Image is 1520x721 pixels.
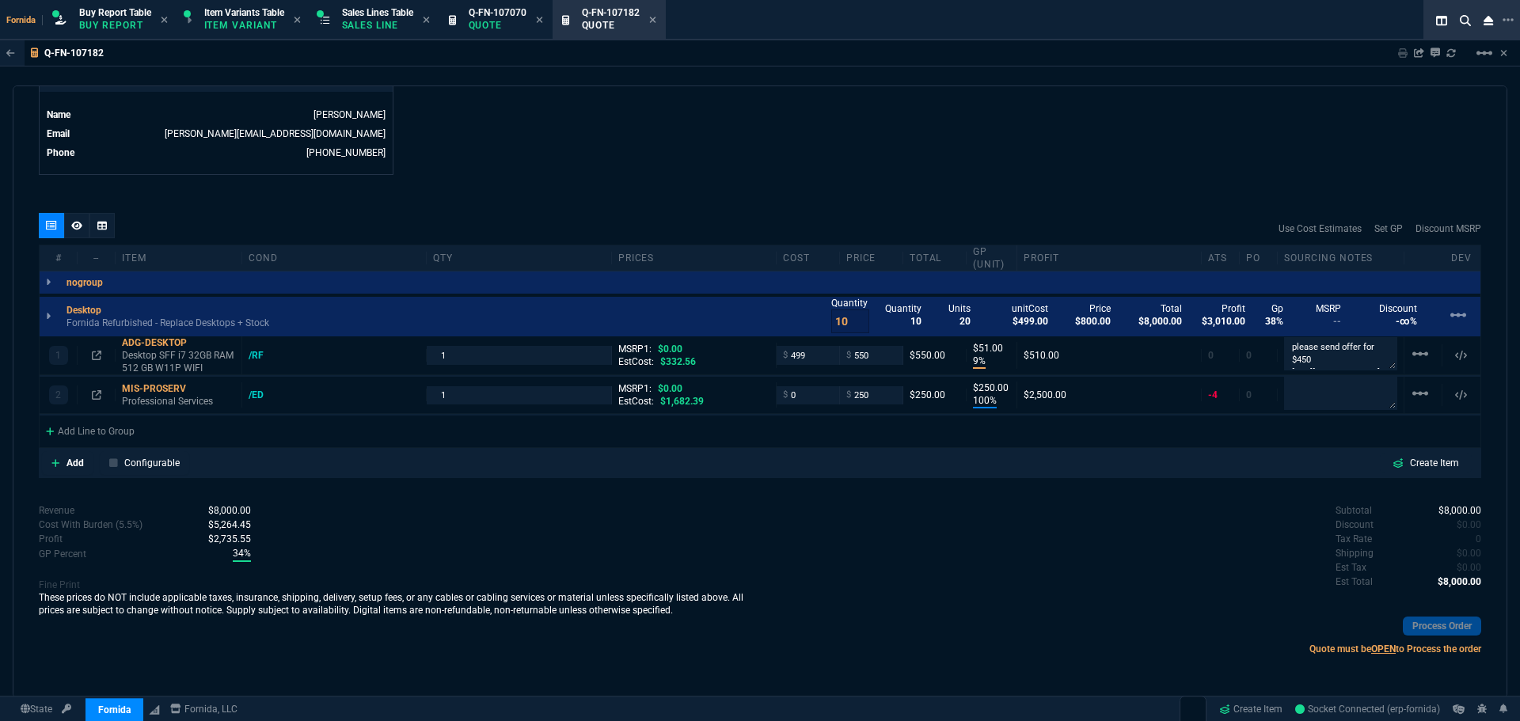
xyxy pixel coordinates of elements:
[116,252,242,264] div: Item
[233,546,251,562] span: With Burden (5.5%)
[66,276,103,289] p: nogroup
[1213,697,1289,721] a: Create Item
[122,336,235,349] div: ADG-DESKTOP
[1240,252,1278,264] div: PO
[760,642,1481,656] p: Quote must be to Process the order
[846,349,851,362] span: $
[783,349,788,362] span: $
[39,503,74,518] p: Revenue
[846,389,851,401] span: $
[658,343,682,355] span: $0.00
[294,14,301,27] nx-icon: Close Tab
[1423,575,1482,589] p: spec.value
[1438,576,1481,587] span: 8000
[79,7,151,18] span: Buy Report Table
[1208,389,1218,400] span: -4
[208,519,251,530] span: Cost With Burden (5.5%)
[1415,222,1481,236] a: Discount MSRP
[92,350,101,361] nx-icon: Open In Opposite Panel
[967,245,1017,271] div: GP (unit)
[910,389,959,401] div: $250.00
[1442,252,1480,264] div: dev
[193,532,251,546] p: spec.value
[1503,13,1514,28] nx-icon: Open New Tab
[469,7,526,18] span: Q-FN-107070
[249,389,279,401] div: /ED
[1278,252,1404,264] div: Sourcing Notes
[582,19,640,32] p: Quote
[1457,548,1481,559] span: 0
[831,297,869,309] p: Quantity
[840,252,903,264] div: price
[1208,350,1214,361] span: 0
[973,355,986,369] p: 9%
[1024,349,1195,362] div: $510.00
[66,304,101,317] p: Desktop
[973,394,997,408] p: 100%
[469,19,526,32] p: Quote
[1442,518,1482,532] p: spec.value
[1438,505,1481,516] span: 8000
[1442,560,1482,575] p: spec.value
[783,389,788,401] span: $
[660,396,704,407] span: $1,682.39
[1336,575,1373,589] p: undefined
[973,381,1010,394] p: $250.00
[122,382,235,395] div: MIS-PROSERV
[1374,222,1403,236] a: Set GP
[306,147,386,158] a: (949) 722-1222
[1336,518,1374,532] p: undefined
[66,456,84,470] p: Add
[427,252,611,264] div: qty
[313,109,386,120] a: [PERSON_NAME]
[40,252,78,264] div: #
[124,456,180,470] p: Configurable
[57,702,76,716] a: API TOKEN
[612,252,777,264] div: prices
[777,252,840,264] div: cost
[55,389,61,401] p: 2
[78,252,116,264] div: --
[204,19,283,32] p: Item Variant
[55,349,61,362] p: 1
[39,547,86,561] p: With Burden (5.5%)
[39,591,760,617] p: These prices do NOT include applicable taxes, insurance, shipping, delivery, setup fees, or any c...
[1017,252,1202,264] div: Profit
[193,518,251,532] p: spec.value
[1424,503,1482,518] p: spec.value
[618,343,769,355] div: MSRP1:
[342,19,413,32] p: Sales Line
[6,15,43,25] span: Fornida
[66,317,269,329] p: Fornida Refurbished - Replace Desktops + Stock
[1475,44,1494,63] mat-icon: Example home icon
[1371,643,1396,655] span: OPEN
[208,533,251,545] span: With Burden (5.5%)
[39,532,63,546] p: With Burden (5.5%)
[1477,11,1499,30] nx-icon: Close Workbench
[6,47,15,59] nx-icon: Back to Table
[1430,11,1453,30] nx-icon: Split Panels
[1295,702,1440,716] a: Rzh5--cL8AqtbUaMAAHD
[44,47,104,59] p: Q-FN-107182
[40,416,141,444] div: Add Line to Group
[658,383,682,394] span: $0.00
[1457,519,1481,530] span: 0
[582,7,640,18] span: Q-FN-107182
[660,356,696,367] span: $332.56
[46,107,386,123] tr: undefined
[1380,453,1472,473] a: Create Item
[161,14,168,27] nx-icon: Close Tab
[16,702,57,716] a: Global State
[39,518,142,532] p: Cost With Burden (5.5%)
[1453,11,1477,30] nx-icon: Search
[1336,546,1374,560] p: undefined
[249,349,279,362] div: /RF
[122,395,235,408] p: Professional Services
[342,7,413,18] span: Sales Lines Table
[1461,532,1482,546] p: spec.value
[903,252,967,264] div: Total
[1246,350,1252,361] span: 0
[122,349,235,374] p: Desktop SFF i7 32GB RAM 512 GB W11P WIFI
[649,14,656,27] nx-icon: Close Tab
[618,382,769,395] div: MSRP1:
